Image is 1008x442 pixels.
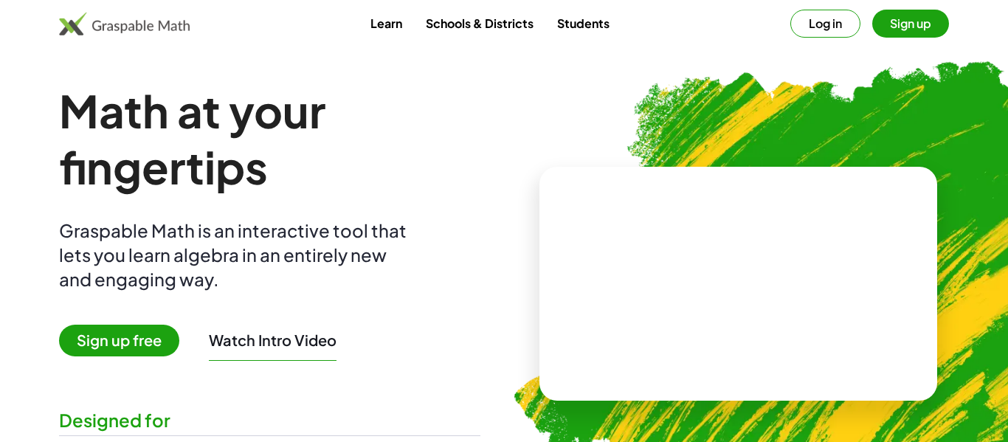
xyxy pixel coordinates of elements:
a: Learn [359,10,414,37]
button: Log in [790,10,860,38]
video: What is this? This is dynamic math notation. Dynamic math notation plays a central role in how Gr... [628,229,849,339]
button: Sign up [872,10,949,38]
div: Designed for [59,408,480,432]
a: Students [545,10,621,37]
h1: Math at your fingertips [59,83,480,195]
div: Graspable Math is an interactive tool that lets you learn algebra in an entirely new and engaging... [59,218,413,291]
a: Schools & Districts [414,10,545,37]
button: Watch Intro Video [209,331,336,350]
span: Sign up free [59,325,179,356]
